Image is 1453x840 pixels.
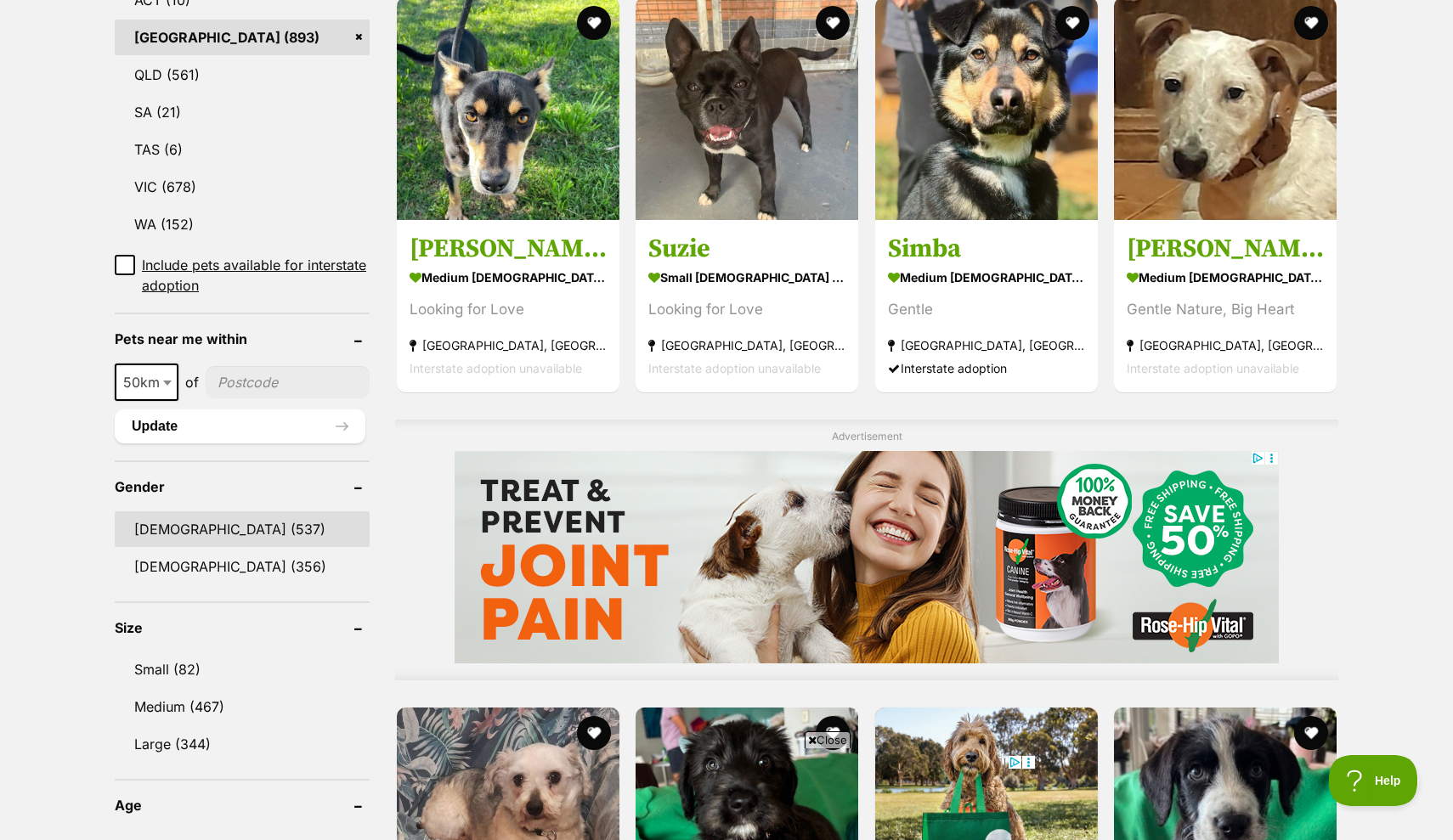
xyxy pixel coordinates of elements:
header: Gender [115,479,370,494]
header: Size [115,620,370,635]
a: TAS (6) [115,132,370,167]
div: Looking for Love [648,298,845,321]
button: favourite [1294,716,1328,750]
span: of [185,372,199,392]
a: Medium (467) [115,689,370,724]
strong: [GEOGRAPHIC_DATA], [GEOGRAPHIC_DATA] [888,334,1085,357]
strong: medium [DEMOGRAPHIC_DATA] Dog [888,265,1085,290]
span: Interstate adoption unavailable [410,361,582,375]
a: [DEMOGRAPHIC_DATA] (356) [115,549,370,584]
div: Gentle Nature, Big Heart [1127,298,1324,321]
span: Interstate adoption unavailable [1127,361,1299,375]
a: WA (152) [115,206,370,242]
strong: medium [DEMOGRAPHIC_DATA] Dog [410,265,607,290]
div: Interstate adoption [888,357,1085,380]
button: favourite [1055,6,1089,40]
h3: Simba [888,233,1085,265]
strong: small [DEMOGRAPHIC_DATA] Dog [648,265,845,290]
a: VIC (678) [115,169,370,205]
button: favourite [817,716,851,750]
a: [PERSON_NAME] medium [DEMOGRAPHIC_DATA] Dog Gentle Nature, Big Heart [GEOGRAPHIC_DATA], [GEOGRAPH... [1114,220,1337,392]
span: Interstate adoption unavailable [648,361,821,375]
strong: [GEOGRAPHIC_DATA], [GEOGRAPHIC_DATA] [410,334,607,357]
a: [GEOGRAPHIC_DATA] (893) [115,20,370,55]
input: postcode [206,366,370,398]
header: Pets near me within [115,331,370,347]
div: Looking for Love [410,298,607,321]
strong: [GEOGRAPHIC_DATA], [GEOGRAPHIC_DATA] [1127,334,1324,357]
div: Advertisement [395,420,1338,680]
h3: Suzie [648,233,845,265]
a: Small (82) [115,651,370,687]
button: favourite [577,716,611,750]
iframe: Advertisement [455,451,1279,663]
strong: [GEOGRAPHIC_DATA], [GEOGRAPHIC_DATA] [648,334,845,357]
a: Simba medium [DEMOGRAPHIC_DATA] Dog Gentle [GEOGRAPHIC_DATA], [GEOGRAPHIC_DATA] Interstate adoption [875,220,1098,392]
div: Gentle [888,298,1085,321]
span: Include pets available for interstate adoption [142,255,370,296]
span: Close [805,731,851,748]
button: Update [115,409,365,443]
a: [DEMOGRAPHIC_DATA] (537) [115,511,370,547]
a: SA (21) [115,94,370,130]
h3: [PERSON_NAME] [410,233,607,265]
iframe: Advertisement [417,755,1036,832]
span: 50km [116,370,177,394]
strong: medium [DEMOGRAPHIC_DATA] Dog [1127,265,1324,290]
button: favourite [817,6,851,40]
iframe: Help Scout Beacon - Open [1329,755,1419,806]
a: [PERSON_NAME] medium [DEMOGRAPHIC_DATA] Dog Looking for Love [GEOGRAPHIC_DATA], [GEOGRAPHIC_DATA]... [397,220,619,392]
a: Suzie small [DEMOGRAPHIC_DATA] Dog Looking for Love [GEOGRAPHIC_DATA], [GEOGRAPHIC_DATA] Intersta... [636,220,858,392]
header: Age [115,798,370,813]
h3: [PERSON_NAME] [1127,233,1324,265]
button: favourite [1294,6,1328,40]
a: QLD (561) [115,57,370,93]
a: Large (344) [115,726,370,762]
button: favourite [577,6,611,40]
a: Include pets available for interstate adoption [115,255,370,296]
span: 50km [115,364,178,401]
